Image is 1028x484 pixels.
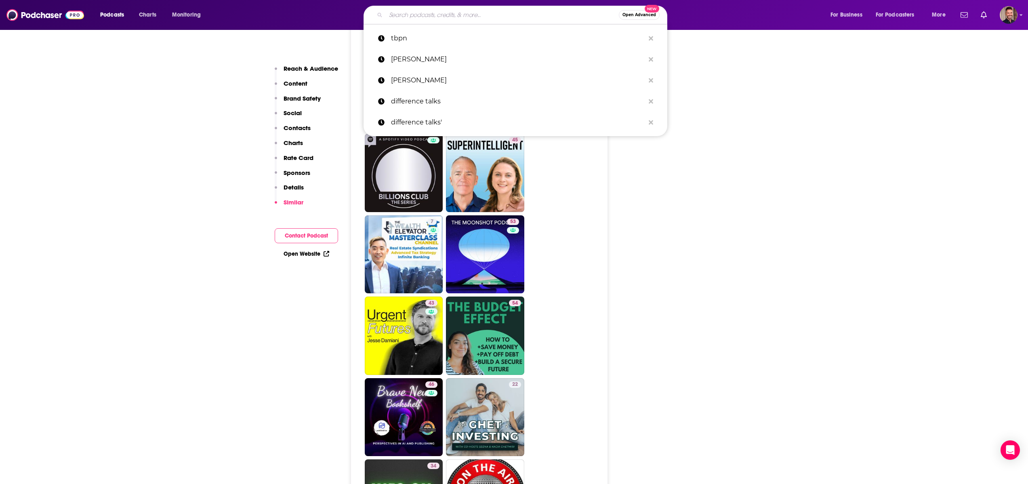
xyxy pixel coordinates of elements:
[391,91,645,112] p: difference talks
[446,134,524,212] a: 45
[95,8,135,21] button: open menu
[825,8,872,21] button: open menu
[512,299,518,307] span: 54
[391,49,645,70] p: shawn ryan
[275,65,338,80] button: Reach & Audience
[284,250,329,257] a: Open Website
[284,109,302,117] p: Social
[284,65,338,72] p: Reach & Audience
[275,154,313,169] button: Rate Card
[830,9,862,21] span: For Business
[284,183,304,191] p: Details
[427,219,437,225] a: 7
[431,462,436,470] span: 34
[507,219,519,225] a: 53
[622,13,656,17] span: Open Advanced
[509,137,521,143] a: 45
[275,109,302,124] button: Social
[365,378,443,457] a: 46
[275,139,303,154] button: Charts
[446,297,524,375] a: 54
[1000,6,1017,24] span: Logged in as benmcconaghy
[619,10,660,20] button: Open AdvancedNew
[429,381,434,389] span: 46
[275,95,321,109] button: Brand Safety
[429,299,434,307] span: 43
[1000,6,1017,24] button: Show profile menu
[876,9,914,21] span: For Podcasters
[139,9,156,21] span: Charts
[275,169,310,184] button: Sponsors
[275,183,304,198] button: Details
[957,8,971,22] a: Show notifications dropdown
[284,95,321,102] p: Brand Safety
[932,9,946,21] span: More
[284,124,311,132] p: Contacts
[284,198,303,206] p: Similar
[275,80,307,95] button: Content
[446,378,524,457] a: 22
[275,124,311,139] button: Contacts
[509,300,521,306] a: 54
[284,154,313,162] p: Rate Card
[870,8,926,21] button: open menu
[284,139,303,147] p: Charts
[364,91,667,112] a: difference talks
[166,8,211,21] button: open menu
[391,70,645,91] p: lex fridman
[364,70,667,91] a: [PERSON_NAME]
[365,297,443,375] a: 43
[172,9,201,21] span: Monitoring
[1001,440,1020,460] div: Open Intercom Messenger
[275,198,303,213] button: Similar
[364,49,667,70] a: [PERSON_NAME]
[431,218,433,226] span: 7
[512,136,518,144] span: 45
[6,7,84,23] img: Podchaser - Follow, Share and Rate Podcasts
[134,8,161,21] a: Charts
[512,381,518,389] span: 22
[371,6,675,24] div: Search podcasts, credits, & more...
[446,215,524,294] a: 53
[275,228,338,243] button: Contact Podcast
[645,5,659,13] span: New
[391,112,645,133] p: difference talks'
[386,8,619,21] input: Search podcasts, credits, & more...
[391,28,645,49] p: tbpn
[425,381,437,388] a: 46
[978,8,990,22] a: Show notifications dropdown
[425,300,437,306] a: 43
[509,381,521,388] a: 22
[364,112,667,133] a: difference talks'
[100,9,124,21] span: Podcasts
[284,169,310,177] p: Sponsors
[365,215,443,294] a: 7
[926,8,956,21] button: open menu
[510,218,516,226] span: 53
[427,463,439,469] a: 34
[284,80,307,87] p: Content
[1000,6,1017,24] img: User Profile
[364,28,667,49] a: tbpn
